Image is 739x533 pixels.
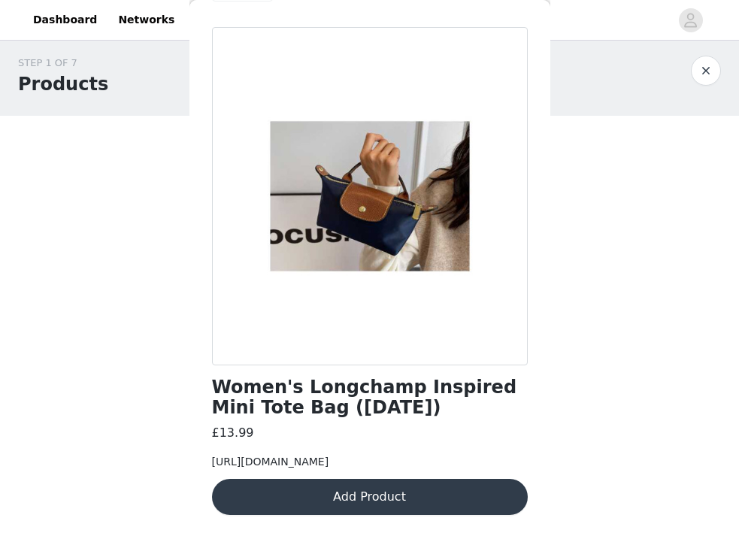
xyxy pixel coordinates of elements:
[683,8,698,32] div: avatar
[212,424,254,442] h3: £13.99
[212,377,528,418] h1: Women's Longchamp Inspired Mini Tote Bag ([DATE])
[18,71,108,98] h1: Products
[18,56,108,71] div: STEP 1 OF 7
[24,3,106,37] a: Dashboard
[212,479,528,515] button: Add Product
[109,3,183,37] a: Networks
[212,456,329,468] span: [URL][DOMAIN_NAME]
[186,3,266,37] a: Your Links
